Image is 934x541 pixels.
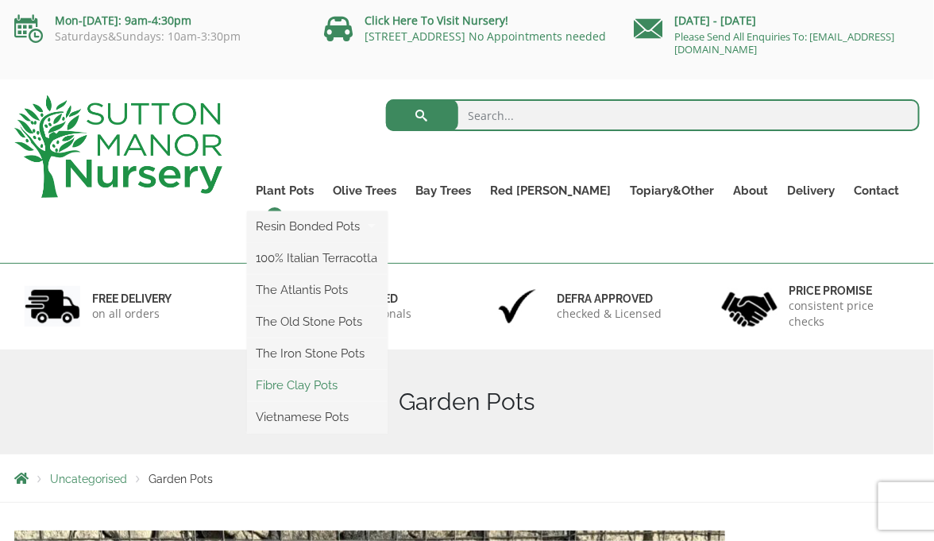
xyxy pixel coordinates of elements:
[92,306,172,322] p: on all orders
[621,180,724,202] a: Topiary&Other
[724,180,778,202] a: About
[92,292,172,306] h6: FREE DELIVERY
[789,298,910,330] p: consistent price checks
[557,306,662,322] p: checked & Licensed
[247,180,324,202] a: Plant Pots
[25,286,80,327] img: 1.jpg
[674,29,894,56] a: Please Send All Enquiries To: [EMAIL_ADDRESS][DOMAIN_NAME]
[50,473,127,485] a: Uncategorised
[247,342,388,365] a: The Iron Stone Pots
[14,95,222,198] img: logo
[247,278,388,302] a: The Atlantis Pots
[247,310,388,334] a: The Old Stone Pots
[481,180,621,202] a: Red [PERSON_NAME]
[247,405,388,429] a: Vietnamese Pots
[365,29,606,44] a: [STREET_ADDRESS] No Appointments needed
[14,472,920,485] nav: Breadcrumbs
[247,246,388,270] a: 100% Italian Terracotta
[557,292,662,306] h6: Defra approved
[324,180,407,202] a: Olive Trees
[247,373,388,397] a: Fibre Clay Pots
[489,286,545,327] img: 3.jpg
[386,99,920,131] input: Search...
[14,11,300,30] p: Mon-[DATE]: 9am-4:30pm
[14,30,300,43] p: Saturdays&Sundays: 10am-3:30pm
[407,180,481,202] a: Bay Trees
[149,473,213,485] span: Garden Pots
[789,284,910,298] h6: Price promise
[634,11,920,30] p: [DATE] - [DATE]
[14,388,920,416] h1: Garden Pots
[778,180,845,202] a: Delivery
[722,282,778,330] img: 4.jpg
[845,180,909,202] a: Contact
[247,214,388,238] a: Resin Bonded Pots
[365,13,508,28] a: Click Here To Visit Nursery!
